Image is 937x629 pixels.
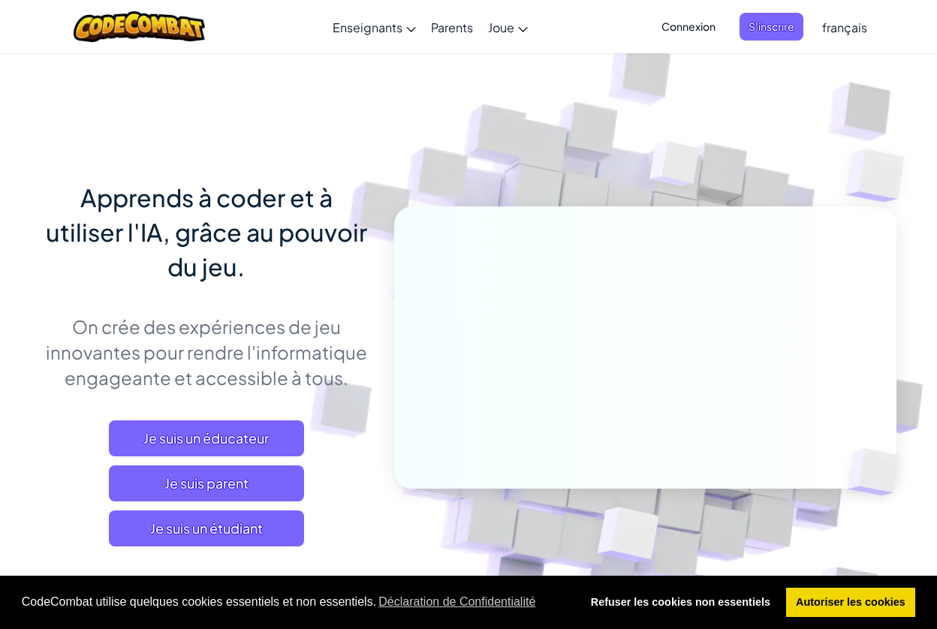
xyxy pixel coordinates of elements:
[109,420,304,456] a: Je suis un éducateur
[786,588,916,618] a: allow cookies
[22,591,568,613] span: CodeCombat utilise quelques cookies essentiels et non essentiels.
[740,13,803,41] button: S'inscrire
[823,417,935,527] img: Overlap cubes
[488,20,514,35] span: Joue
[325,7,423,47] a: Enseignants
[109,510,304,546] button: Je suis un étudiant
[46,182,367,281] span: Apprends à coder et à utiliser l'IA, grâce au pouvoir du jeu.
[423,7,481,47] a: Parents
[481,7,535,47] a: Joue
[41,314,372,390] p: On crée des expériences de jeu innovantes pour rendre l'informatique engageante et accessible à t...
[74,11,205,42] img: CodeCombat logo
[376,591,538,613] a: learn more about cookies
[561,475,695,600] img: Overlap cubes
[815,7,875,47] a: français
[580,588,780,618] a: deny cookies
[622,112,730,224] img: Overlap cubes
[109,465,304,501] a: Je suis parent
[333,20,402,35] span: Enseignants
[822,20,867,35] span: français
[652,13,725,41] button: Connexion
